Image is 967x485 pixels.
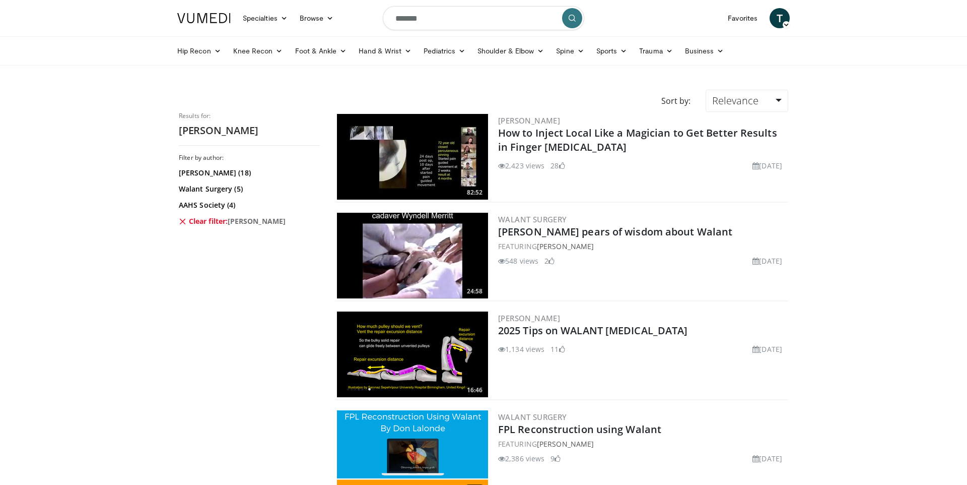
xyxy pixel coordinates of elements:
a: [PERSON_NAME] [537,241,594,251]
li: 1,134 views [498,344,544,354]
a: 82:52 [337,114,488,200]
h2: [PERSON_NAME] [179,124,320,137]
a: Walant Surgery [498,412,567,422]
li: 548 views [498,256,538,266]
a: AAHS Society (4) [179,200,317,210]
a: Sports [590,41,634,61]
div: FEATURING [498,439,786,449]
a: Walant Surgery (5) [179,184,317,194]
h3: Filter by author: [179,154,320,162]
a: FPL Reconstruction using Walant [498,422,661,436]
a: Trauma [633,41,679,61]
a: T [770,8,790,28]
a: Favorites [722,8,764,28]
span: 24:58 [464,287,486,296]
a: [PERSON_NAME] pears of wisdom about Walant [498,225,732,238]
a: Shoulder & Elbow [471,41,550,61]
span: 16:46 [464,386,486,395]
input: Search topics, interventions [383,6,584,30]
li: [DATE] [752,256,782,266]
span: 82:52 [464,188,486,197]
a: 24:58 [337,213,488,298]
img: VuMedi Logo [177,13,231,23]
li: 2,423 views [498,160,544,171]
a: Pediatrics [418,41,471,61]
li: 28 [550,160,565,171]
li: 9 [550,453,561,464]
a: Business [679,41,730,61]
a: [PERSON_NAME] [498,115,560,126]
a: Spine [550,41,590,61]
p: Results for: [179,112,320,120]
li: [DATE] [752,160,782,171]
div: Sort by: [654,90,698,112]
a: [PERSON_NAME] [498,313,560,323]
li: 2,386 views [498,453,544,464]
li: [DATE] [752,453,782,464]
a: Browse [294,8,340,28]
span: Relevance [712,94,758,107]
a: Walant Surgery [498,214,567,224]
a: 16:46 [337,312,488,397]
a: [PERSON_NAME] [537,439,594,449]
div: FEATURING [498,241,786,252]
a: Clear filter:[PERSON_NAME] [179,216,317,226]
a: Relevance [706,90,788,112]
a: Foot & Ankle [289,41,353,61]
img: a4e09e4a-3d21-428e-ab07-9db988450484.300x170_q85_crop-smart_upscale.jpg [337,114,488,200]
li: 2 [544,256,555,266]
li: [DATE] [752,344,782,354]
a: 2025 Tips on WALANT [MEDICAL_DATA] [498,324,687,337]
img: de823076-4058-401b-a377-5f5d30540830.300x170_q85_crop-smart_upscale.jpg [337,213,488,298]
a: Specialties [237,8,294,28]
a: Hand & Wrist [353,41,418,61]
a: Hip Recon [171,41,227,61]
a: Knee Recon [227,41,289,61]
a: How to Inject Local Like a Magician to Get Better Results in Finger [MEDICAL_DATA] [498,126,777,154]
img: 431652a9-405c-473d-8e14-3a3274175336.png.300x170_q85_crop-smart_upscale.png [337,312,488,397]
a: [PERSON_NAME] (18) [179,168,317,178]
span: [PERSON_NAME] [228,216,286,226]
li: 11 [550,344,565,354]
